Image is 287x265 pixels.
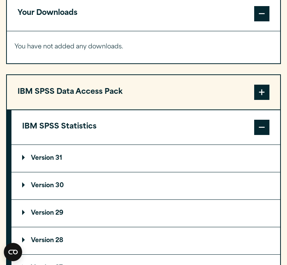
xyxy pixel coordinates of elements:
div: Your Downloads [7,31,280,63]
button: IBM SPSS Data Access Pack [7,75,280,109]
p: You have not added any downloads. [15,42,272,53]
p: Version 31 [22,155,62,161]
summary: Version 29 [11,200,280,227]
summary: Version 28 [11,227,280,254]
p: Version 28 [22,238,63,244]
button: Open CMP widget [4,243,22,261]
p: Version 29 [22,210,63,216]
button: IBM SPSS Statistics [11,110,280,145]
summary: Version 31 [11,145,280,172]
summary: Version 30 [11,172,280,199]
p: Version 30 [22,183,64,189]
